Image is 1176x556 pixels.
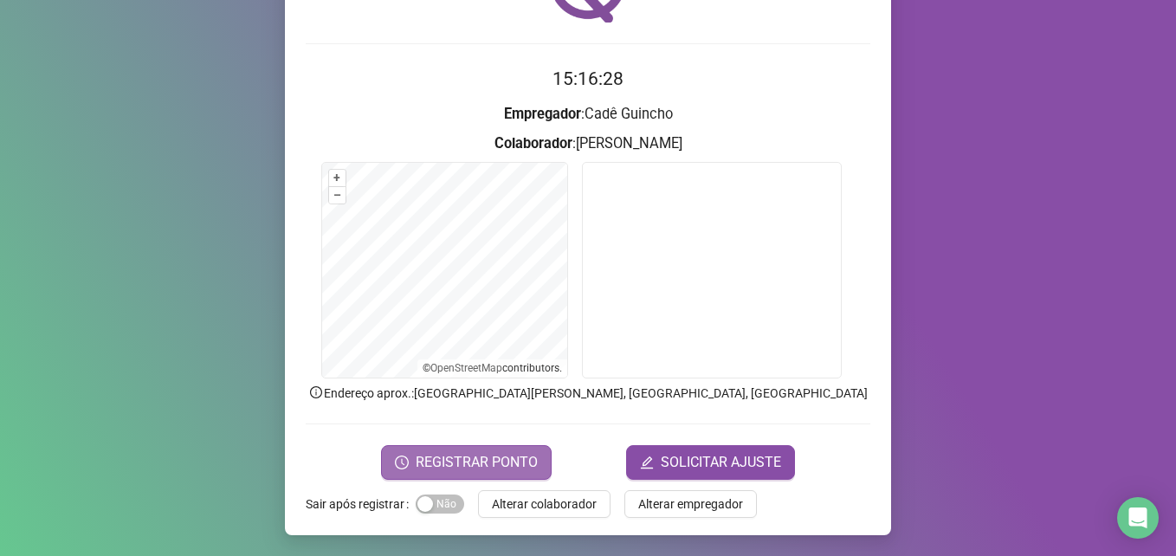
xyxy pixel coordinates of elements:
button: editSOLICITAR AJUSTE [626,445,795,480]
button: – [329,187,346,204]
button: Alterar empregador [624,490,757,518]
div: Open Intercom Messenger [1117,497,1159,539]
strong: Colaborador [494,135,572,152]
span: Alterar colaborador [492,495,597,514]
p: Endereço aprox. : [GEOGRAPHIC_DATA][PERSON_NAME], [GEOGRAPHIC_DATA], [GEOGRAPHIC_DATA] [306,384,870,403]
button: Alterar colaborador [478,490,611,518]
span: Alterar empregador [638,495,743,514]
h3: : Cadê Guincho [306,103,870,126]
a: OpenStreetMap [430,362,502,374]
time: 15:16:28 [552,68,624,89]
span: clock-circle [395,456,409,469]
button: REGISTRAR PONTO [381,445,552,480]
li: © contributors. [423,362,562,374]
strong: Empregador [504,106,581,122]
span: info-circle [308,385,324,400]
span: edit [640,456,654,469]
label: Sair após registrar [306,490,416,518]
h3: : [PERSON_NAME] [306,133,870,155]
span: SOLICITAR AJUSTE [661,452,781,473]
span: REGISTRAR PONTO [416,452,538,473]
button: + [329,170,346,186]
